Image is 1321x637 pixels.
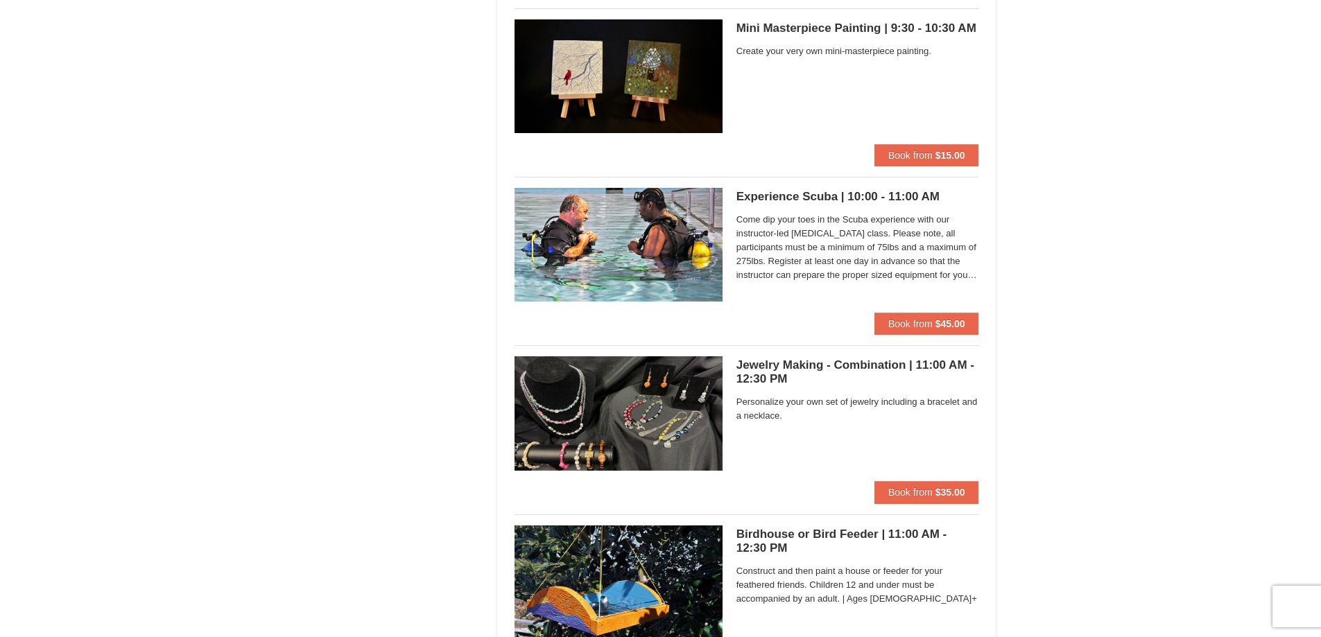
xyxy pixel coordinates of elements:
span: Book from [888,150,933,161]
strong: $45.00 [935,318,965,329]
span: Construct and then paint a house or feeder for your feathered friends. Children 12 and under must... [736,564,979,606]
strong: $15.00 [935,150,965,161]
span: Book from [888,487,933,498]
button: Book from $45.00 [874,313,979,335]
strong: $35.00 [935,487,965,498]
span: Personalize your own set of jewelry including a bracelet and a necklace. [736,395,979,423]
h5: Birdhouse or Bird Feeder | 11:00 AM - 12:30 PM [736,527,979,555]
img: 6619869-1292-ae2293ab.jpg [515,188,723,302]
h5: Mini Masterpiece Painting | 9:30 - 10:30 AM [736,21,979,35]
img: 6619869-1636-443b8c70.jpg [515,356,723,470]
span: Come dip your toes in the Scuba experience with our instructor-led [MEDICAL_DATA] class. Please n... [736,213,979,282]
img: 6619869-1673-4316818c.jpg [515,19,723,133]
h5: Experience Scuba | 10:00 - 11:00 AM [736,190,979,204]
button: Book from $35.00 [874,481,979,503]
span: Book from [888,318,933,329]
span: Create your very own mini-masterpiece painting. [736,44,979,58]
h5: Jewelry Making - Combination | 11:00 AM - 12:30 PM [736,358,979,386]
button: Book from $15.00 [874,144,979,166]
